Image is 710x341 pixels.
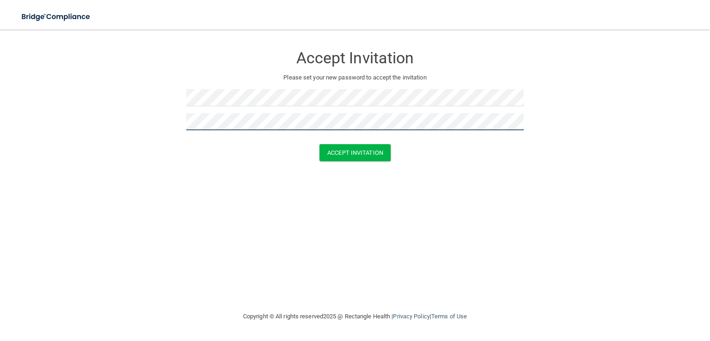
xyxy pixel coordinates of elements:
h3: Accept Invitation [186,49,524,67]
a: Privacy Policy [393,313,429,320]
a: Terms of Use [431,313,467,320]
div: Copyright © All rights reserved 2025 @ Rectangle Health | | [186,302,524,331]
p: Please set your new password to accept the invitation [193,72,517,83]
button: Accept Invitation [319,144,391,161]
img: bridge_compliance_login_screen.278c3ca4.svg [14,7,99,26]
